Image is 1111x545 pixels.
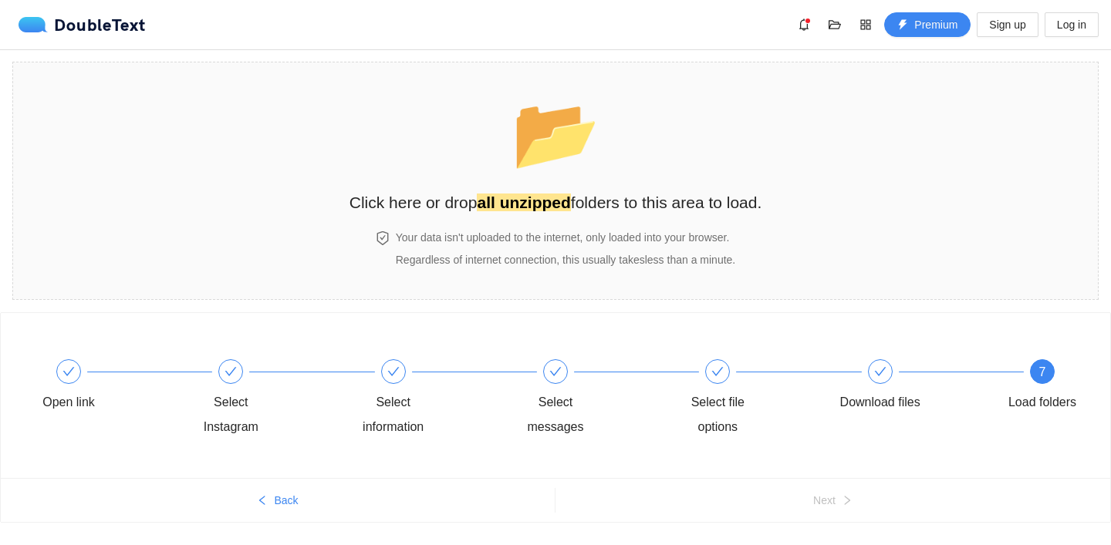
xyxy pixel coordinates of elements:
button: thunderboltPremium [884,12,971,37]
div: Load folders [1008,390,1076,415]
span: Regardless of internet connection, this usually takes less than a minute . [396,254,735,266]
div: Select file options [673,359,835,439]
button: Nextright [555,488,1110,513]
div: Select messages [511,359,673,439]
div: Open link [42,390,95,415]
h4: Your data isn't uploaded to the internet, only loaded into your browser. [396,229,735,246]
div: DoubleText [19,17,146,32]
span: check [62,365,75,378]
div: Select Instagram [186,390,275,439]
div: Select messages [511,390,600,439]
div: Select information [349,390,438,439]
span: appstore [854,19,877,31]
h2: Click here or drop folders to this area to load. [350,190,762,215]
span: bell [792,19,816,31]
span: thunderbolt [897,19,908,32]
button: Sign up [977,12,1038,37]
span: check [387,365,400,378]
span: folder [512,94,600,173]
a: logoDoubleText [19,17,146,32]
button: leftBack [1,488,555,513]
span: check [711,365,724,378]
img: logo [19,17,54,32]
button: appstore [853,12,878,37]
div: Download files [840,390,920,415]
span: Premium [914,16,957,33]
span: Sign up [989,16,1025,33]
div: Open link [24,359,186,415]
div: Select Instagram [186,359,348,439]
button: folder-open [822,12,847,37]
strong: all unzipped [477,193,570,211]
span: 7 [1039,365,1046,378]
span: check [549,365,562,378]
div: Select file options [673,390,762,439]
span: safety-certificate [376,231,390,245]
div: Download files [836,359,998,415]
span: check [225,365,237,378]
span: Back [274,492,298,509]
button: bell [792,12,816,37]
span: left [257,495,268,507]
span: folder-open [823,19,846,31]
div: Select information [349,359,511,439]
button: Log in [1045,12,1099,37]
span: Log in [1057,16,1086,33]
div: 7Load folders [998,359,1087,415]
span: check [874,365,886,378]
